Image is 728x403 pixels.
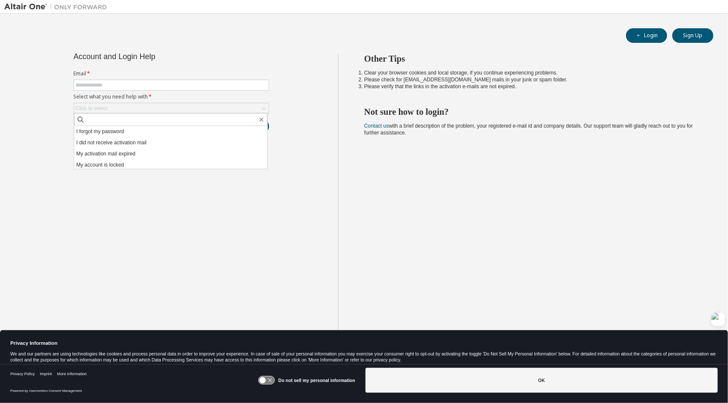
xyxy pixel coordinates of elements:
[364,69,698,76] li: Clear your browser cookies and local storage, if you continue experiencing problems.
[364,53,698,64] h2: Other Tips
[74,126,267,137] li: I forgot my password
[4,3,111,11] img: Altair One
[76,105,108,112] div: Click to select
[364,123,693,136] span: with a brief description of the problem, your registered e-mail id and company details. Our suppo...
[74,70,269,77] label: Email
[672,28,713,43] button: Sign Up
[74,103,269,113] div: Click to select
[626,28,667,43] button: Login
[364,106,698,117] h2: Not sure how to login?
[364,76,698,83] li: Please check for [EMAIL_ADDRESS][DOMAIN_NAME] mails in your junk or spam folder.
[364,83,698,90] li: Please verify that the links in the activation e-mails are not expired.
[364,123,389,129] a: Contact us
[74,93,269,100] label: Select what you need help with
[74,53,230,60] div: Account and Login Help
